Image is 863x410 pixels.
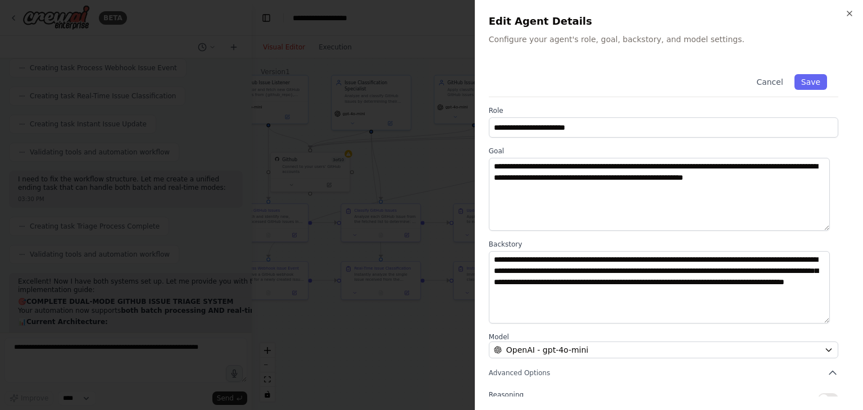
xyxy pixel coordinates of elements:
label: Goal [489,147,838,156]
button: Cancel [750,74,789,90]
p: Configure your agent's role, goal, backstory, and model settings. [489,34,850,45]
button: OpenAI - gpt-4o-mini [489,341,838,358]
label: Role [489,106,838,115]
h2: Edit Agent Details [489,13,850,29]
button: Save [794,74,827,90]
label: Model [489,332,838,341]
label: Backstory [489,240,838,249]
span: OpenAI - gpt-4o-mini [506,344,588,356]
button: Advanced Options [489,367,838,379]
span: Advanced Options [489,368,550,377]
span: Reasoning [489,391,524,399]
